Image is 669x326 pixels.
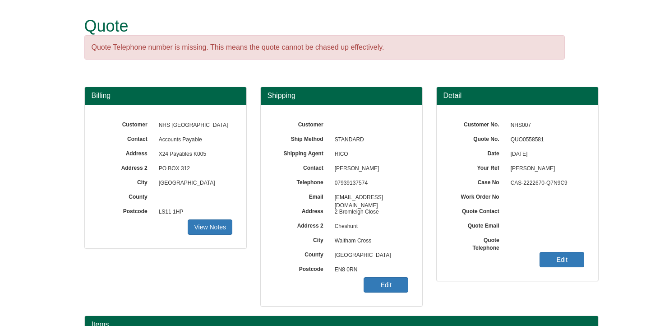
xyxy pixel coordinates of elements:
[450,191,506,201] label: Work Order No
[506,147,585,162] span: [DATE]
[274,133,330,143] label: Ship Method
[450,147,506,158] label: Date
[84,17,565,35] h1: Quote
[154,118,233,133] span: NHS [GEOGRAPHIC_DATA]
[506,176,585,191] span: CAS-2222670-Q7N9C9
[330,133,409,147] span: STANDARD
[274,147,330,158] label: Shipping Agent
[330,219,409,234] span: Cheshunt
[154,147,233,162] span: X24 Payables K005
[274,191,330,201] label: Email
[154,162,233,176] span: PO BOX 312
[506,118,585,133] span: NHS007
[274,176,330,186] label: Telephone
[274,219,330,230] label: Address 2
[450,176,506,186] label: Case No
[330,162,409,176] span: [PERSON_NAME]
[98,118,154,129] label: Customer
[443,92,591,100] h3: Detail
[188,219,232,235] a: View Notes
[330,205,409,219] span: 2 Bromleigh Close
[330,263,409,277] span: EN8 0RN
[450,133,506,143] label: Quote No.
[450,205,506,215] label: Quote Contact
[98,205,154,215] label: Postcode
[450,234,506,252] label: Quote Telephone
[92,92,240,100] h3: Billing
[154,205,233,219] span: LS11 1HP
[98,176,154,186] label: City
[450,118,506,129] label: Customer No.
[268,92,415,100] h3: Shipping
[274,248,330,259] label: County
[154,176,233,191] span: [GEOGRAPHIC_DATA]
[274,162,330,172] label: Contact
[274,263,330,273] label: Postcode
[330,248,409,263] span: [GEOGRAPHIC_DATA]
[274,234,330,244] label: City
[274,205,330,215] label: Address
[274,118,330,129] label: Customer
[364,277,408,293] a: Edit
[154,133,233,147] span: Accounts Payable
[330,147,409,162] span: RICO
[98,147,154,158] label: Address
[330,176,409,191] span: 07939137574
[84,35,565,60] div: Quote Telephone number is missing. This means the quote cannot be chased up effectively.
[450,219,506,230] label: Quote Email
[450,162,506,172] label: Your Ref
[540,252,584,267] a: Edit
[330,234,409,248] span: Waltham Cross
[506,162,585,176] span: [PERSON_NAME]
[330,191,409,205] span: [EMAIL_ADDRESS][DOMAIN_NAME]
[98,191,154,201] label: County
[98,133,154,143] label: Contact
[506,133,585,147] span: QUO0558581
[98,162,154,172] label: Address 2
